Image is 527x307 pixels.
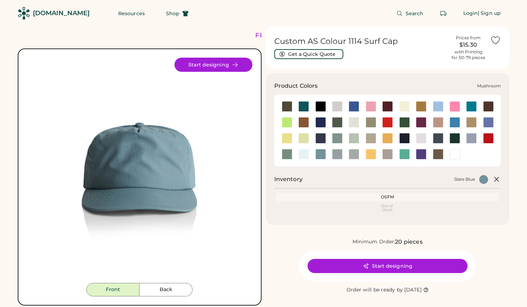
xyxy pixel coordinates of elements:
[274,49,343,59] button: Get a Quick Quote
[86,283,139,296] button: Front
[451,41,486,49] div: $15.30
[353,238,395,245] div: Minimum Order:
[454,176,475,182] div: Slate Blue
[395,238,422,246] div: 20 pieces
[308,259,468,273] button: Start designing
[478,10,501,17] div: | Sign up
[274,36,447,46] h1: Custom AS Colour 1114 Surf Cap
[33,9,90,18] div: [DOMAIN_NAME]
[27,58,252,283] img: 1114 - Slate Blue Front Image
[255,31,316,40] div: FREE SHIPPING
[18,7,30,19] img: Rendered Logo - Screens
[463,10,478,17] div: Login
[388,6,432,21] button: Search
[346,286,403,294] div: Order will be ready by
[27,58,252,283] div: 1114 Style Image
[166,11,179,16] span: Shop
[452,49,485,60] div: with Printing for 50-79 pieces
[274,175,303,184] h2: Inventory
[406,11,424,16] span: Search
[277,204,498,212] div: Out of Stock
[456,35,481,41] div: Prices from
[274,82,318,90] h3: Product Colors
[174,58,252,72] button: Start designing
[404,286,422,294] div: [DATE]
[436,6,451,21] button: Retrieve an order
[110,6,153,21] button: Resources
[277,194,498,200] div: OSFM
[139,283,193,296] button: Back
[157,6,197,21] button: Shop
[477,83,501,89] div: Mushroom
